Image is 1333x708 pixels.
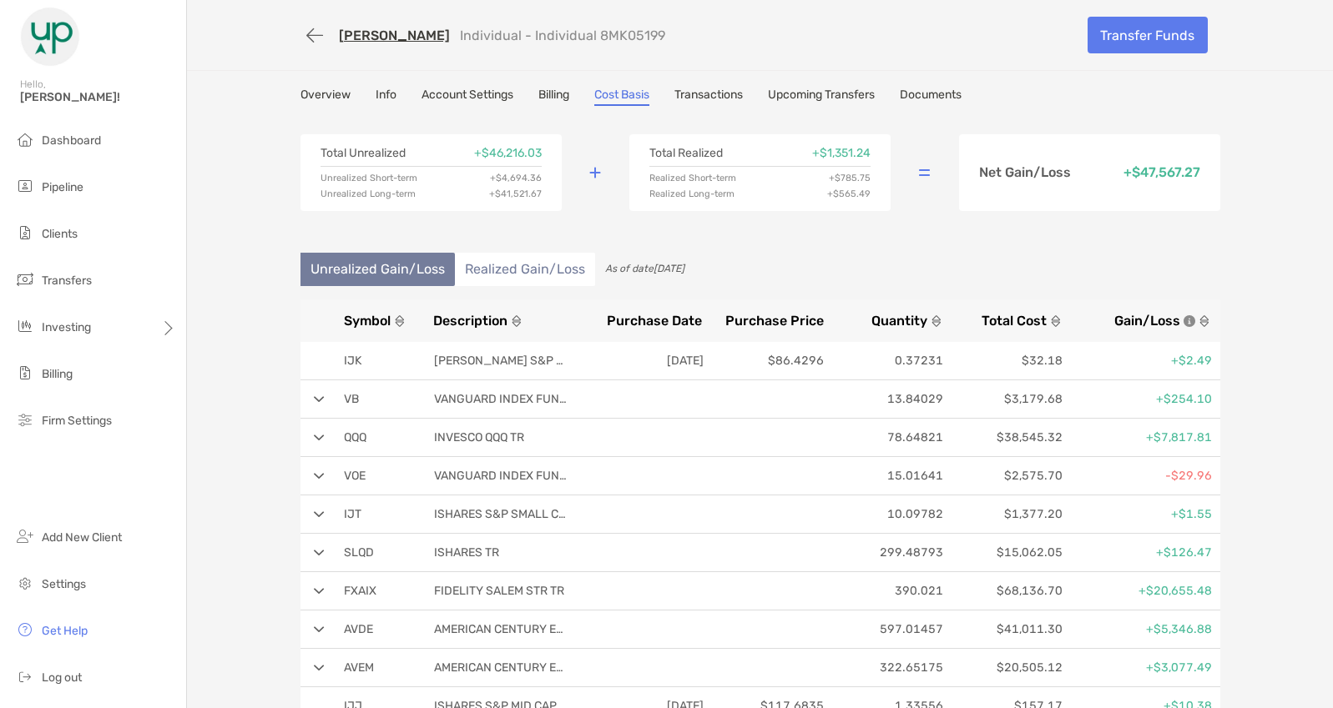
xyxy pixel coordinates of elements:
p: Total Unrealized [321,148,406,159]
p: +$126.47 [1069,542,1211,563]
p: ISHARES S&P SMALL CAP 600 [434,504,568,525]
a: Documents [900,88,962,106]
a: Billing [538,88,569,106]
img: arrow open row [314,665,325,671]
img: billing icon [15,363,35,383]
p: Net Gain/Loss [979,166,1071,179]
p: 0.37231 [831,350,943,371]
img: arrow open row [314,434,325,441]
p: [PERSON_NAME] S&P MID CAP 400 GROWTH [434,350,568,371]
p: VANGUARD INDEX FUNDS [434,389,568,409]
p: +$2.49 [1069,350,1211,371]
button: Description [433,313,583,329]
a: Transfer Funds [1088,17,1208,53]
img: arrow open row [314,588,325,595]
span: Billing [42,367,73,381]
img: settings icon [15,573,35,593]
span: Pipeline [42,180,83,194]
img: arrow open row [314,396,325,403]
p: SLQD [344,542,411,563]
p: + $41,521.67 [489,189,542,198]
p: +$20,655.48 [1069,580,1211,601]
p: 597.01457 [831,619,943,640]
p: 15.01641 [831,465,943,486]
p: Unrealized Short-term [321,173,417,183]
img: sort [931,315,942,327]
img: Zoe Logo [20,7,80,67]
button: Purchase Date [590,313,703,329]
p: +$254.10 [1069,389,1211,409]
img: sort [1050,315,1062,327]
p: + $46,216.03 [474,148,542,159]
p: Total Realized [649,148,723,159]
span: As of date [DATE] [605,263,684,274]
a: Transactions [674,88,743,106]
img: arrow open row [314,473,325,480]
p: Individual - Individual 8MK05199 [460,28,665,43]
img: dashboard icon [15,129,35,149]
p: FXAIX [344,580,411,601]
img: logout icon [15,666,35,686]
button: Purchase Price [709,313,824,329]
img: firm-settings icon [15,409,35,429]
span: Settings [42,577,86,591]
p: VB [344,389,411,409]
p: 13.84029 [831,389,943,409]
img: investing icon [15,316,35,336]
img: transfers icon [15,269,35,289]
span: Firm Settings [42,414,112,428]
p: INVESCO QQQ TR [434,427,568,448]
p: +$7,817.81 [1069,427,1211,448]
img: sort [394,315,406,327]
p: 10.09782 [831,504,943,525]
span: Quantity [871,313,927,329]
p: $20,505.12 [950,657,1063,678]
img: arrow open row [314,626,325,633]
a: Info [376,88,396,106]
p: $3,179.68 [950,389,1063,409]
p: $32.18 [950,350,1063,371]
img: icon info [1184,315,1195,327]
img: pipeline icon [15,176,35,196]
img: sort [511,315,523,327]
span: Get Help [42,624,88,638]
p: 322.65175 [831,657,943,678]
p: $38,545.32 [950,427,1063,448]
span: [PERSON_NAME]! [20,90,176,104]
p: +$1.55 [1069,504,1211,525]
p: Realized Short-term [649,173,736,183]
p: +$5,346.88 [1069,619,1211,640]
p: $41,011.30 [950,619,1063,640]
p: $68,136.70 [950,580,1063,601]
a: [PERSON_NAME] [339,28,450,43]
p: VANGUARD INDEX FUNDS [434,465,568,486]
button: Total Cost [949,313,1062,329]
p: AMERICAN CENTURY ETF TRUST [434,657,568,678]
p: + $785.75 [829,173,871,183]
p: + $47,567.27 [1123,166,1200,179]
p: ISHARES TR [434,542,568,563]
p: AVEM [344,657,411,678]
a: Overview [300,88,351,106]
img: add_new_client icon [15,526,35,546]
p: QQQ [344,427,411,448]
p: $15,062.05 [950,542,1063,563]
img: arrow open row [314,511,325,518]
p: 299.48793 [831,542,943,563]
button: Symbol [344,313,427,329]
button: Quantity [831,313,943,329]
p: IJK [344,350,411,371]
p: + $4,694.36 [490,173,542,183]
li: Unrealized Gain/Loss [300,253,455,286]
p: [DATE] [591,350,704,371]
p: -$29.96 [1069,465,1211,486]
img: get-help icon [15,620,35,640]
p: $1,377.20 [950,504,1063,525]
p: + $565.49 [827,189,871,198]
span: Add New Client [42,530,122,545]
span: Description [433,313,507,329]
p: + $1,351.24 [812,148,871,159]
span: Gain/Loss [1114,313,1180,329]
a: Cost Basis [594,88,649,106]
img: arrow open row [314,550,325,556]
